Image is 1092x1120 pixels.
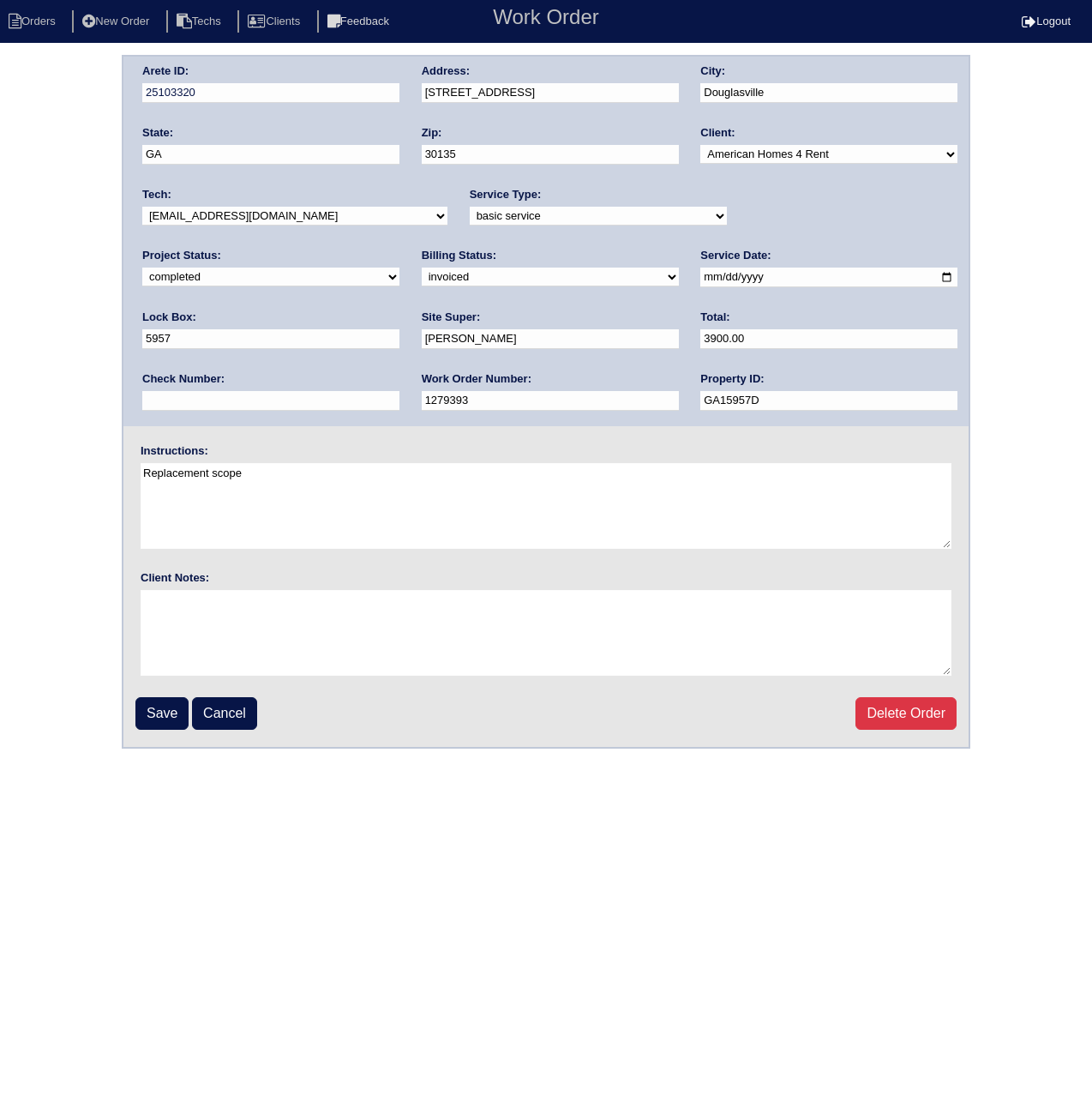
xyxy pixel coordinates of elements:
[142,125,173,141] label: State:
[142,248,221,263] label: Project Status:
[237,15,314,27] a: Clients
[1022,15,1071,27] a: Logout
[422,63,470,79] label: Address:
[142,310,196,325] label: Lock Box:
[166,15,235,27] a: Techs
[855,697,957,730] a: Delete Order
[141,463,951,549] textarea: Replacement scope
[470,187,542,202] label: Service Type:
[422,310,481,325] label: Site Super:
[72,10,163,33] li: New Order
[142,371,225,387] label: Check Number:
[142,63,189,79] label: Arete ID:
[141,570,209,586] label: Client Notes:
[72,15,163,27] a: New Order
[141,443,208,459] label: Instructions:
[700,63,725,79] label: City:
[422,371,531,387] label: Work Order Number:
[700,125,735,141] label: Client:
[422,248,496,263] label: Billing Status:
[700,371,764,387] label: Property ID:
[422,125,442,141] label: Zip:
[142,187,171,202] label: Tech:
[166,10,235,33] li: Techs
[700,310,729,325] label: Total:
[422,83,679,103] input: Enter a location
[135,697,189,730] input: Save
[237,10,314,33] li: Clients
[317,10,403,33] li: Feedback
[700,248,771,263] label: Service Date:
[192,697,257,730] a: Cancel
